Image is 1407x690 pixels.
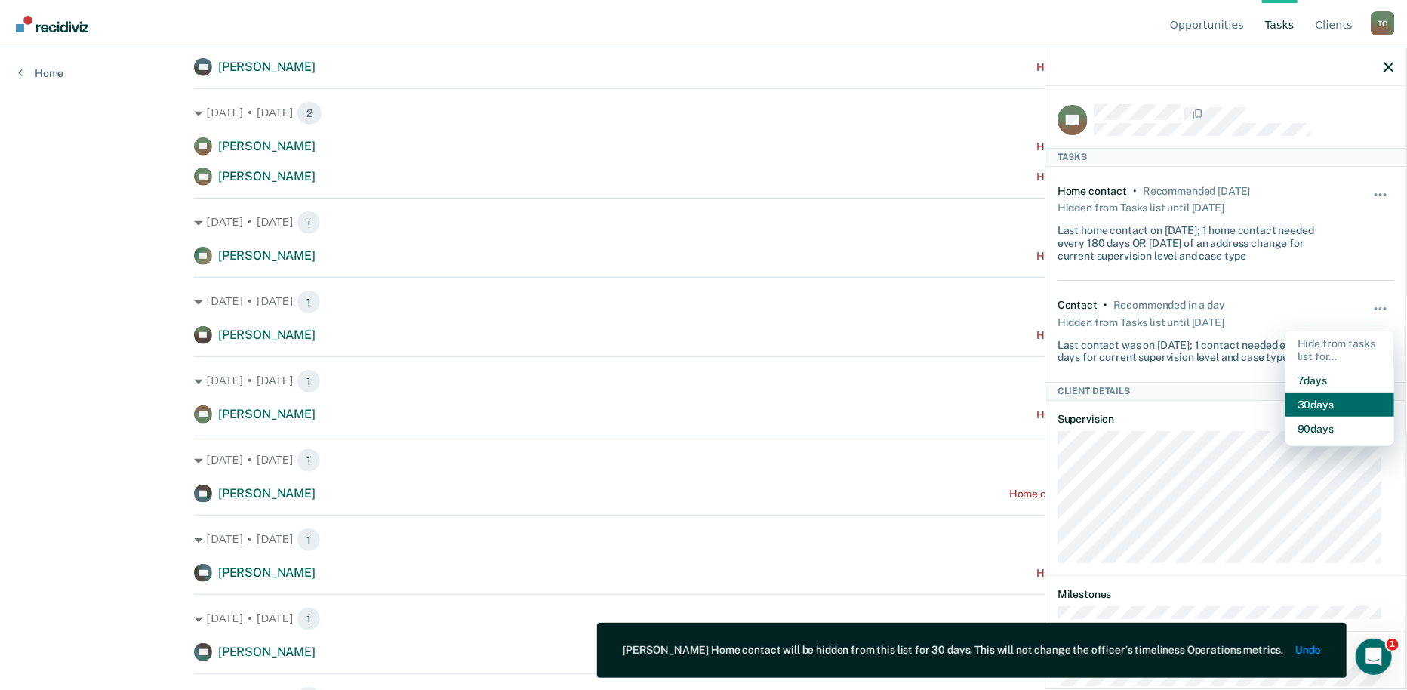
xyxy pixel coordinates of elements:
[297,211,321,235] span: 1
[297,448,321,473] span: 1
[1058,413,1394,426] dt: Supervision
[1036,61,1213,74] div: Home contact recommended [DATE]
[1285,368,1394,393] button: 7 days
[1143,185,1250,198] div: Recommended 2 months ago
[194,448,1213,473] div: [DATE] • [DATE]
[1045,382,1406,400] div: Client Details
[297,290,321,314] span: 1
[297,607,321,631] span: 1
[1036,171,1213,183] div: Home contact recommended [DATE]
[1285,331,1394,448] div: Dropdown Menu
[218,139,316,153] span: [PERSON_NAME]
[1371,11,1395,35] button: Profile dropdown button
[194,528,1213,552] div: [DATE] • [DATE]
[218,486,316,501] span: [PERSON_NAME]
[1058,197,1224,218] div: Hidden from Tasks list until [DATE]
[218,328,316,342] span: [PERSON_NAME]
[297,369,321,393] span: 1
[297,101,322,125] span: 2
[194,369,1213,393] div: [DATE] • [DATE]
[1036,329,1213,342] div: Home contact recommended [DATE]
[1104,299,1107,312] div: •
[1058,218,1338,262] div: Last home contact on [DATE]; 1 home contact needed every 180 days OR [DATE] of an address change ...
[1058,588,1394,601] dt: Milestones
[218,248,316,263] span: [PERSON_NAME]
[1036,408,1213,421] div: Home contact recommended [DATE]
[623,644,1283,657] div: [PERSON_NAME] Home contact will be hidden from this list for 30 days. This will not change the of...
[1285,417,1394,441] button: 90 days
[1058,299,1098,312] div: Contact
[1296,644,1321,657] button: Undo
[1058,185,1127,198] div: Home contact
[18,66,63,80] a: Home
[1036,140,1213,153] div: Home contact recommended [DATE]
[1058,333,1338,365] div: Last contact was on [DATE]; 1 contact needed every 15 days for current supervision level and case...
[297,528,321,552] span: 1
[194,101,1213,125] div: [DATE] • [DATE]
[1058,312,1224,333] div: Hidden from Tasks list until [DATE]
[1009,488,1213,501] div: Home contact recommended a month ago
[218,407,316,421] span: [PERSON_NAME]
[1387,639,1399,651] span: 1
[218,169,316,183] span: [PERSON_NAME]
[194,607,1213,631] div: [DATE] • [DATE]
[1045,148,1406,166] div: Tasks
[218,645,316,659] span: [PERSON_NAME]
[1285,393,1394,417] button: 30 days
[218,565,316,580] span: [PERSON_NAME]
[218,60,316,74] span: [PERSON_NAME]
[1285,331,1394,369] div: Hide from tasks list for...
[194,211,1213,235] div: [DATE] • [DATE]
[1133,185,1137,198] div: •
[194,290,1213,314] div: [DATE] • [DATE]
[1036,567,1213,580] div: Home contact recommended [DATE]
[1113,299,1225,312] div: Recommended in a day
[1371,11,1395,35] div: T C
[16,16,88,32] img: Recidiviz
[1356,639,1392,675] iframe: Intercom live chat
[1036,250,1213,263] div: Home contact recommended [DATE]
